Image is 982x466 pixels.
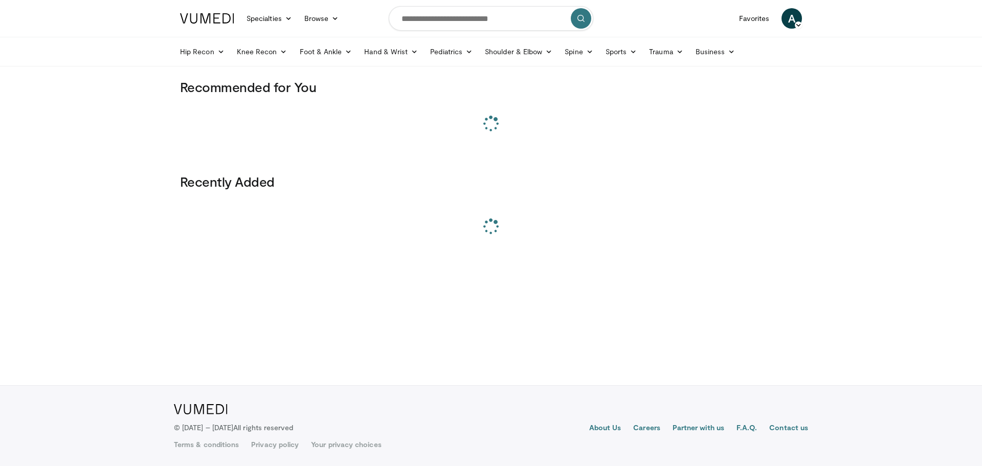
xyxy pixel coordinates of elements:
a: Foot & Ankle [294,41,359,62]
a: Favorites [733,8,775,29]
a: Shoulder & Elbow [479,41,559,62]
a: About Us [589,423,621,435]
a: Hand & Wrist [358,41,424,62]
img: VuMedi Logo [180,13,234,24]
input: Search topics, interventions [389,6,593,31]
a: Knee Recon [231,41,294,62]
a: Business [689,41,742,62]
a: Terms & conditions [174,439,239,450]
img: VuMedi Logo [174,404,228,414]
a: Hip Recon [174,41,231,62]
span: All rights reserved [233,423,293,432]
h3: Recently Added [180,173,802,190]
a: Partner with us [673,423,724,435]
a: Specialties [240,8,298,29]
a: Your privacy choices [311,439,381,450]
a: Pediatrics [424,41,479,62]
a: A [782,8,802,29]
a: Sports [599,41,643,62]
a: Trauma [643,41,689,62]
a: Contact us [769,423,808,435]
a: F.A.Q. [736,423,757,435]
a: Privacy policy [251,439,299,450]
h3: Recommended for You [180,79,802,95]
p: © [DATE] – [DATE] [174,423,294,433]
a: Browse [298,8,345,29]
a: Spine [559,41,599,62]
a: Careers [633,423,660,435]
